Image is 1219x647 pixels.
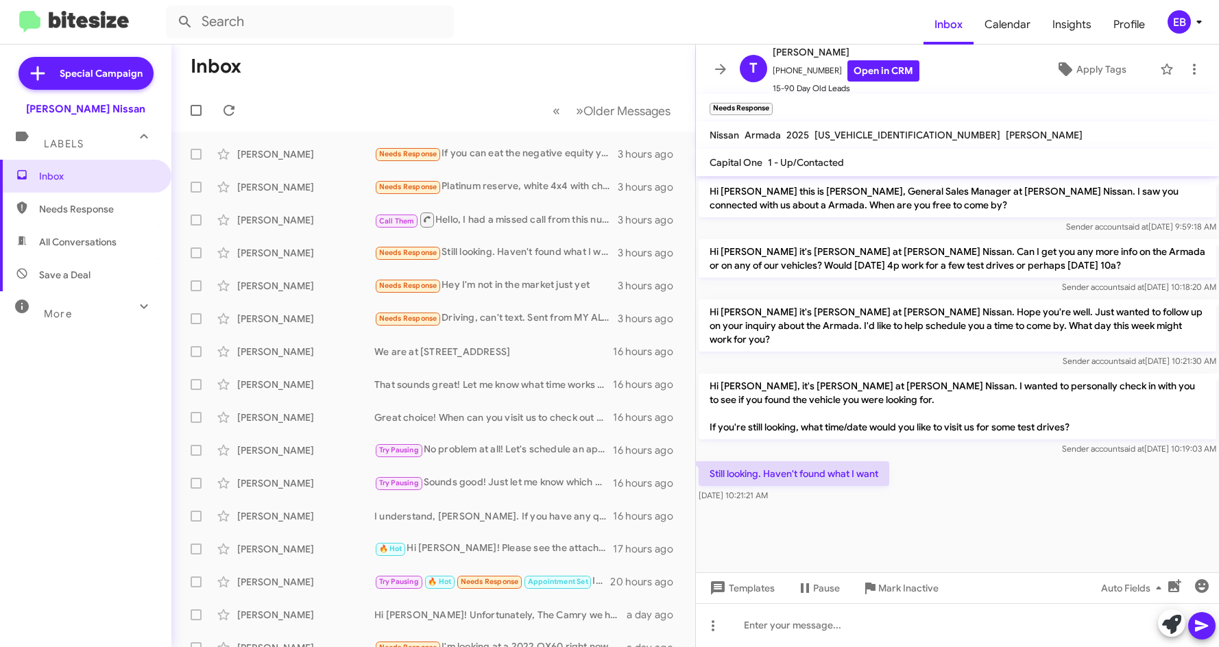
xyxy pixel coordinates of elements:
button: Apply Tags [1028,57,1153,82]
div: [PERSON_NAME] [237,476,374,490]
span: Mark Inactive [878,576,939,600]
div: 3 hours ago [618,213,684,227]
span: Calendar [974,5,1041,45]
span: [US_VEHICLE_IDENTIFICATION_NUMBER] [814,129,1000,141]
p: Still looking. Haven't found what I want [699,461,889,486]
div: [PERSON_NAME] [237,147,374,161]
span: 15-90 Day Old Leads [773,82,919,95]
span: 2025 [786,129,809,141]
span: Call Them [379,217,415,225]
button: Next [568,97,679,125]
nav: Page navigation example [545,97,679,125]
h1: Inbox [191,56,241,77]
button: Auto Fields [1090,576,1178,600]
span: said at [1120,443,1144,454]
div: If you can eat the negative equity you can buy it [DATE]. [374,146,618,162]
span: Nissan [710,129,739,141]
div: Hi [PERSON_NAME]! Please see the attached link. [URL][DOMAIN_NAME] [374,541,613,557]
span: More [44,308,72,320]
span: Older Messages [583,103,671,119]
div: Driving, can't text. Sent from MY ALTIMA [374,310,618,326]
div: 16 hours ago [613,443,684,457]
span: Sender account [DATE] 9:59:18 AM [1066,221,1216,232]
div: 3 hours ago [618,147,684,161]
div: We are at [STREET_ADDRESS] [374,345,613,358]
button: Templates [696,576,786,600]
span: Capital One [710,156,762,169]
span: Needs Response [379,149,437,158]
span: T [749,58,758,80]
div: Still looking. Haven't found what I want [374,245,618,260]
div: Hey I'm not in the market just yet [374,278,618,293]
div: Hello, I had a missed call from this number.. are you interested in selling or trading your Juke ? [374,211,618,228]
span: Needs Response [379,248,437,257]
div: 16 hours ago [613,509,684,523]
div: 20 hours ago [610,575,684,589]
span: Templates [707,576,775,600]
div: 3 hours ago [618,312,684,326]
div: [PERSON_NAME] [237,608,374,622]
span: Sender account [DATE] 10:21:30 AM [1063,356,1216,366]
span: Armada [745,129,781,141]
span: Save a Deal [39,268,90,282]
div: [PERSON_NAME] [237,542,374,556]
div: Sounds good! Just let me know which day works best for you and [PERSON_NAME]. Looking forward to ... [374,475,613,491]
span: All Conversations [39,235,117,249]
p: Hi [PERSON_NAME] it's [PERSON_NAME] at [PERSON_NAME] Nissan. Hope you're well. Just wanted to fol... [699,300,1216,352]
span: Try Pausing [379,478,419,487]
button: EB [1156,10,1204,34]
span: said at [1120,282,1144,292]
div: 3 hours ago [618,246,684,260]
div: Platinum reserve, white 4x4 with charcoal interior [374,179,618,195]
span: Appointment Set [528,577,588,586]
span: Labels [44,138,84,150]
div: 3 hours ago [618,180,684,194]
div: [PERSON_NAME] [237,509,374,523]
span: 🔥 Hot [379,544,402,553]
span: Try Pausing [379,577,419,586]
div: [PERSON_NAME] [237,378,374,391]
span: « [553,102,560,119]
a: Profile [1102,5,1156,45]
input: Search [166,5,454,38]
div: No problem at all! Let's schedule an appointment for next week. What day works best for you to co... [374,442,613,458]
span: [PHONE_NUMBER] [773,60,919,82]
div: [PERSON_NAME] [237,345,374,358]
span: Sender account [DATE] 10:18:20 AM [1062,282,1216,292]
span: Needs Response [379,182,437,191]
span: said at [1121,356,1145,366]
div: Im just getting off, I'm off [DATE] that'll be better [374,574,610,589]
div: [PERSON_NAME] [237,411,374,424]
div: [PERSON_NAME] [237,246,374,260]
div: Hi [PERSON_NAME]! Unfortunately, The Camry we had sold, but we are always appraising vehicles, we... [374,608,627,622]
span: Sender account [DATE] 10:19:03 AM [1062,443,1216,454]
p: Hi [PERSON_NAME] this is [PERSON_NAME], General Sales Manager at [PERSON_NAME] Nissan. I saw you ... [699,179,1216,217]
div: 16 hours ago [613,345,684,358]
div: 16 hours ago [613,476,684,490]
span: Needs Response [461,577,519,586]
div: 16 hours ago [613,378,684,391]
div: EB [1168,10,1191,34]
span: Needs Response [379,281,437,290]
a: Open in CRM [847,60,919,82]
button: Previous [544,97,568,125]
span: » [576,102,583,119]
span: said at [1124,221,1148,232]
div: [PERSON_NAME] [237,180,374,194]
div: 16 hours ago [613,411,684,424]
span: Try Pausing [379,445,419,454]
div: [PERSON_NAME] [237,213,374,227]
span: 1 - Up/Contacted [768,156,844,169]
span: Inbox [39,169,156,183]
button: Mark Inactive [851,576,950,600]
div: a day ago [627,608,684,622]
a: Special Campaign [19,57,154,90]
a: Inbox [924,5,974,45]
div: 17 hours ago [613,542,684,556]
a: Insights [1041,5,1102,45]
span: 🔥 Hot [428,577,451,586]
p: Hi [PERSON_NAME] it's [PERSON_NAME] at [PERSON_NAME] Nissan. Can I get you any more info on the A... [699,239,1216,278]
button: Pause [786,576,851,600]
